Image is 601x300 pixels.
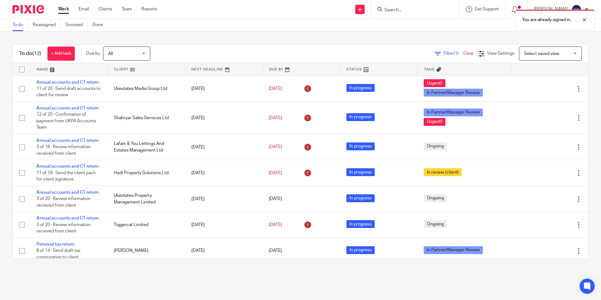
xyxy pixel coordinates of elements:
span: Urgent!! [424,79,445,87]
span: Ongoing [424,194,447,202]
span: All [108,52,113,56]
span: In progress [346,194,375,202]
a: Clients [98,6,112,12]
span: Ongoing [424,142,447,150]
span: In progress [346,168,375,176]
a: Annual accounts and CT return [36,80,99,85]
span: In progress [346,113,375,121]
span: Urgent!! [424,118,445,126]
a: Annual accounts and CT return [36,216,99,220]
span: 11 of 18 · Send the client pack for client signature [36,171,96,182]
span: [DATE] [269,171,282,175]
a: Done [92,19,108,31]
span: 12 of 20 · Confirmation of payment from UKPA Accounts Team [36,113,96,130]
td: [DATE] [185,160,262,186]
span: In Partner/Manager Review [424,108,483,116]
a: Annual accounts and CT return [36,190,99,195]
span: Filter [444,51,463,56]
td: Ukestates Media Group Ltd [108,76,185,102]
h1: To do [19,50,41,57]
span: (1) [454,51,459,56]
a: Annual accounts and CT return [36,106,99,110]
span: [DATE] [269,116,282,120]
td: [DATE] [185,134,262,160]
a: + Add task [47,47,75,61]
span: In progress [346,220,375,228]
span: In Partner/Manager Review [424,246,483,254]
img: svg%3E [571,4,582,14]
p: You are already signed in. [522,17,571,23]
span: [DATE] [269,197,282,201]
a: To do [13,19,28,31]
td: Lafam & You Lettings And Estates Management Ltd [108,134,185,160]
span: [DATE] [269,145,282,149]
td: [PERSON_NAME] [108,238,185,264]
a: Annual accounts and CT return [36,138,99,143]
span: 8 of 14 · Send draft tax computation to client [36,248,80,259]
img: Pixie [13,5,44,14]
a: Team [122,6,132,12]
td: [DATE] [185,102,262,134]
a: Reports [141,6,157,12]
span: In progress [346,142,375,150]
span: In Partner/Manager Review [424,89,483,97]
a: Snoozed [65,19,88,31]
span: [DATE] [269,249,282,253]
span: View Settings [487,51,514,56]
a: Work [58,6,69,12]
span: 3 of 20 · Review information received from client [36,197,91,208]
span: Select saved view [524,52,559,56]
td: [DATE] [185,186,262,212]
span: Tags [424,68,435,71]
td: [DATE] [185,238,262,264]
a: Reassigned [33,19,61,31]
td: Tiggercat Limited [108,212,185,238]
span: [DATE] [269,223,282,227]
span: In progress [346,84,375,92]
td: Ukestates Property Management Limited [108,186,185,212]
a: Clear [463,51,474,56]
span: In progress [346,246,375,254]
td: [DATE] [185,76,262,102]
span: 3 of 18 · Review information received from client [36,145,91,156]
td: Shahryar Sales Services Ltd [108,102,185,134]
span: Ongoing [424,220,447,228]
span: In review (client) [424,168,462,176]
td: [DATE] [185,212,262,238]
a: Email [79,6,89,12]
p: Due by [86,50,100,57]
td: Hsdt Property Solutions Ltd [108,160,185,186]
span: (12) [32,51,41,56]
span: 3 of 20 · Review information received from client [36,223,91,234]
a: Personal tax return [36,242,74,247]
span: 11 of 20 · Send draft accounts to client for review [36,86,101,97]
a: Annual accounts and CT return [36,164,99,169]
span: [DATE] [269,86,282,91]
